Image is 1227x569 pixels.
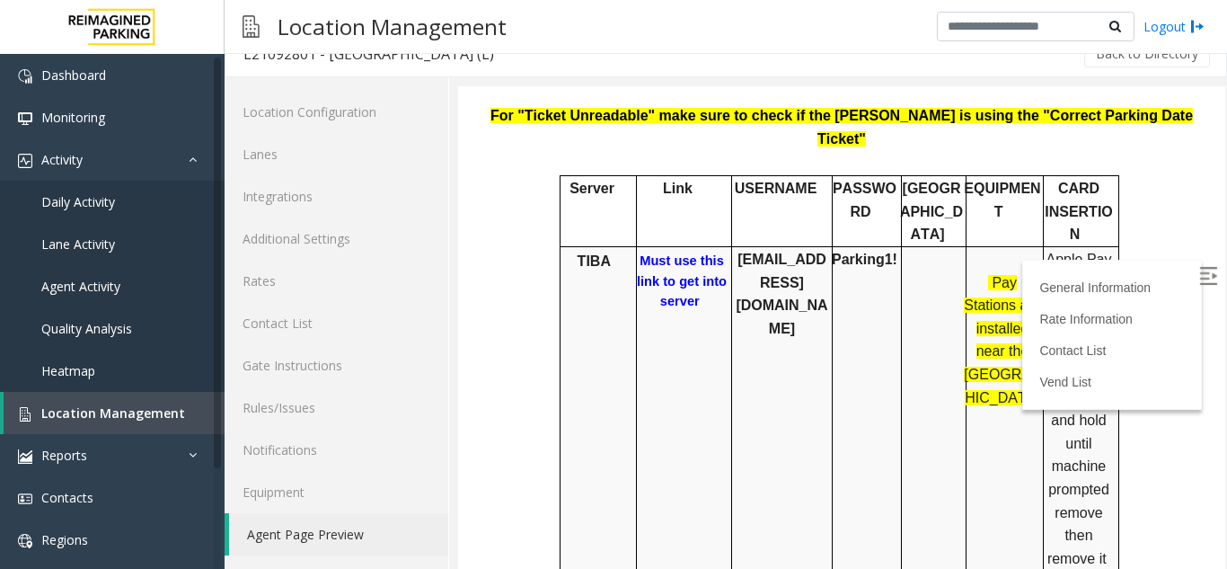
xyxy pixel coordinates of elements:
[41,405,185,422] span: Location Management
[589,257,651,479] span: Chip first into the machine and hold until machine prompted remove then remove it
[225,429,448,471] a: Notifications
[225,133,448,175] a: Lanes
[18,492,32,506] img: 'icon'
[229,513,448,556] a: Agent Page Preview
[41,109,105,126] span: Monitoring
[1143,17,1205,36] a: Logout
[41,320,132,337] span: Quality Analysis
[4,392,225,434] a: Location Management
[32,22,735,60] b: For "Ticket Unreadable" make sure to check if the [PERSON_NAME] is using the "Correct Parking Dat...
[41,362,95,379] span: Heatmap
[18,449,32,464] img: 'icon'
[741,181,759,199] img: Open/Close Sidebar Menu
[225,471,448,513] a: Equipment
[584,165,658,227] span: Apple Pay accepted at exit gate
[269,4,516,49] h3: Location Management
[18,111,32,126] img: 'icon'
[18,407,32,422] img: 'icon'
[581,226,675,240] a: Rate Information
[41,447,87,464] span: Reports
[278,165,369,250] b: [EMAIL_ADDRESS][DOMAIN_NAME]
[41,67,106,84] span: Dashboard
[581,289,633,303] a: Vend List
[119,167,153,182] span: TIBA
[111,94,156,110] span: Server
[243,42,494,66] div: L21092801 - [GEOGRAPHIC_DATA] (L)
[581,257,648,271] a: Contact List
[1190,17,1205,36] img: logout
[205,94,234,110] span: Link
[375,94,438,133] span: PASSWORD
[506,189,582,319] span: Pay Stations are installed near the [GEOGRAPHIC_DATA]
[1084,40,1210,67] button: Back to Directory
[587,94,655,156] span: CARD INSERTION
[179,166,269,222] a: Must use this link to get into server
[225,344,448,387] a: Gate Instructions
[18,534,32,548] img: 'icon'
[18,154,32,168] img: 'icon'
[225,91,448,133] a: Location Configuration
[581,194,693,209] a: General Information
[374,165,439,181] b: Parking1!
[41,193,115,210] span: Daily Activity
[179,167,269,222] b: Must use this link to get into server
[277,94,359,110] span: USERNAME
[41,278,120,295] span: Agent Activity
[225,302,448,344] a: Contact List
[41,489,93,506] span: Contacts
[41,151,83,168] span: Activity
[18,69,32,84] img: 'icon'
[225,260,448,302] a: Rates
[41,531,88,548] span: Regions
[442,94,505,156] span: [GEOGRAPHIC_DATA]
[225,175,448,218] a: Integrations
[506,94,582,133] span: EQUIPMENT
[225,218,448,260] a: Additional Settings
[225,387,448,429] a: Rules/Issues
[41,236,115,253] span: Lane Activity
[243,4,260,49] img: pageIcon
